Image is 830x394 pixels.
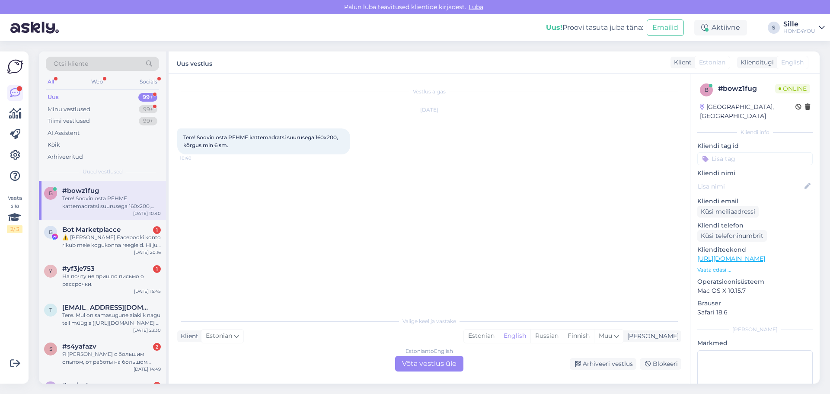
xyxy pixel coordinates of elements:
input: Lisa tag [697,152,813,165]
div: Vestlus algas [177,88,681,96]
div: [DATE] 10:40 [133,210,161,217]
div: Tere! Soovin osta PEHME kattemadratsi suurusega 160x200, kõrgus min 6 sm. [62,195,161,210]
span: Online [775,84,810,93]
div: Valige keel ja vastake [177,317,681,325]
p: Kliendi tag'id [697,141,813,151]
div: 1 [153,265,161,273]
span: #s4yafazv [62,343,96,350]
p: Mac OS X 10.15.7 [697,286,813,295]
div: Küsi telefoninumbrit [697,230,767,242]
div: [DATE] [177,106,681,114]
div: Minu vestlused [48,105,90,114]
div: Tere. Mul on samasugune aiakiik nagu teil müügis ([URL][DOMAIN_NAME] ). [PERSON_NAME] uusi istmek... [62,311,161,327]
div: AI Assistent [48,129,80,138]
span: Uued vestlused [83,168,123,176]
div: Estonian [464,330,499,343]
input: Lisa nimi [698,182,803,191]
div: Web [89,76,105,87]
div: 2 / 3 [7,225,22,233]
div: На почту не пришло письмо о рассрочки. [62,272,161,288]
div: Estonian to English [405,347,453,355]
span: t [49,307,52,313]
div: Võta vestlus üle [395,356,463,372]
div: 99+ [139,105,157,114]
div: Klient [177,332,198,341]
div: English [499,330,530,343]
span: Luba [466,3,486,11]
div: Küsi meiliaadressi [697,206,759,218]
div: Kõik [48,141,60,149]
div: [DATE] 15:45 [134,288,161,295]
div: Tiimi vestlused [48,117,90,125]
div: ⚠️ [PERSON_NAME] Facebooki konto rikub meie kogukonna reegleid. Hiljuti on meie süsteem saanud ka... [62,234,161,249]
div: Finnish [563,330,594,343]
a: [URL][DOMAIN_NAME] [697,255,765,263]
p: Klienditeekond [697,245,813,254]
p: Kliendi telefon [697,221,813,230]
img: Askly Logo [7,58,23,75]
span: Muu [599,332,612,340]
div: 99+ [138,93,157,102]
span: Tere! Soovin osta PEHME kattemadratsi suurusega 160x200, kõrgus min 6 sm. [183,134,339,148]
span: tambet1@gmail.com [62,304,152,311]
div: Klienditugi [737,58,774,67]
div: Arhiveeri vestlus [570,358,636,370]
div: [DATE] 23:30 [133,327,161,333]
p: Safari 18.6 [697,308,813,317]
div: Sille [783,21,815,28]
div: 99+ [139,117,157,125]
div: Klient [670,58,692,67]
div: Я [PERSON_NAME] с большим опытом, от работы на большом прозизводстве до собственного ателье [62,350,161,366]
span: #rmjzpbpp [62,381,99,389]
div: 2 [153,382,161,390]
p: Kliendi nimi [697,169,813,178]
span: B [49,229,53,235]
span: 10:40 [180,155,212,161]
div: 2 [153,343,161,351]
span: #yf3je753 [62,265,95,272]
div: 1 [153,226,161,234]
b: Uus! [546,23,562,32]
span: Bot Marketplacce [62,226,121,234]
span: s [49,346,52,352]
p: Kliendi email [697,197,813,206]
div: Arhiveeritud [48,153,83,161]
span: English [781,58,804,67]
div: S [768,22,780,34]
div: Aktiivne [694,20,747,35]
a: SilleHOME4YOU [783,21,825,35]
div: Proovi tasuta juba täna: [546,22,643,33]
p: Vaata edasi ... [697,266,813,274]
label: Uus vestlus [176,57,212,68]
div: [GEOGRAPHIC_DATA], [GEOGRAPHIC_DATA] [700,103,795,121]
div: [DATE] 20:16 [134,249,161,256]
span: #bowz1fug [62,187,99,195]
p: Märkmed [697,339,813,348]
div: All [46,76,56,87]
div: Blokeeri [640,358,681,370]
div: Kliendi info [697,128,813,136]
span: Estonian [206,331,232,341]
div: Uus [48,93,59,102]
div: [DATE] 14:49 [134,366,161,372]
p: Operatsioonisüsteem [697,277,813,286]
span: Estonian [699,58,725,67]
span: b [49,190,53,196]
div: Socials [138,76,159,87]
span: Otsi kliente [54,59,88,68]
div: [PERSON_NAME] [697,326,813,333]
p: Brauser [697,299,813,308]
div: # bowz1fug [718,83,775,94]
div: HOME4YOU [783,28,815,35]
span: y [49,268,52,274]
div: Vaata siia [7,194,22,233]
button: Emailid [647,19,684,36]
div: Russian [530,330,563,343]
span: b [705,86,709,93]
div: [PERSON_NAME] [624,332,679,341]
